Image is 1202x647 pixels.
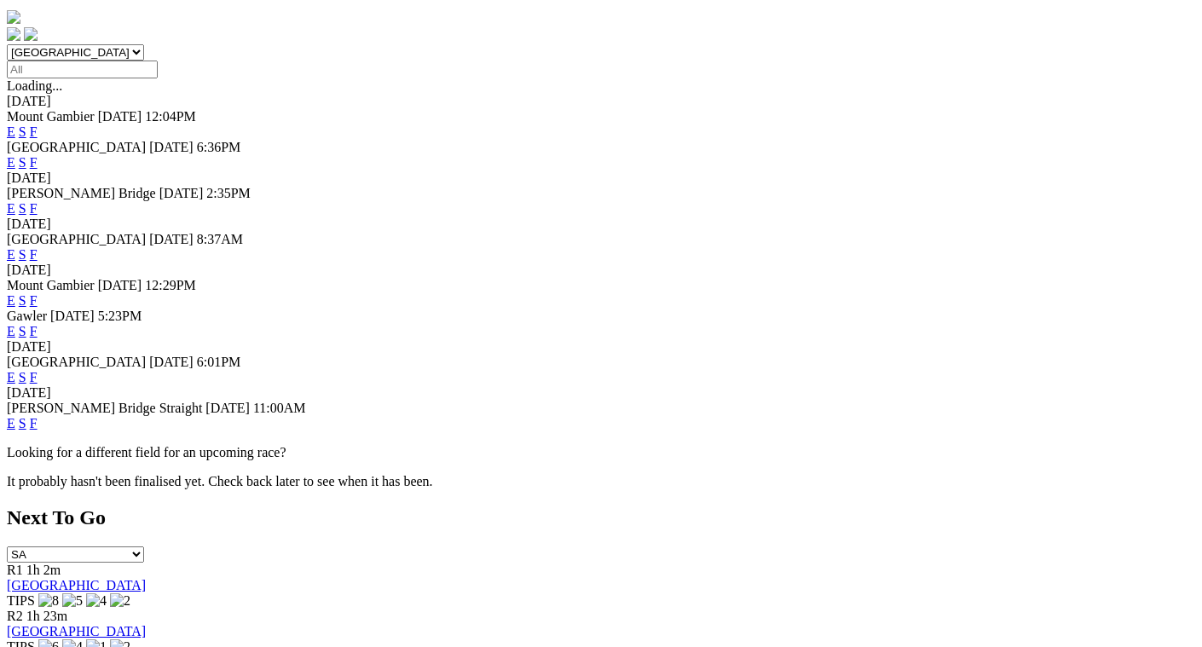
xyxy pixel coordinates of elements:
[19,293,26,308] a: S
[197,140,241,154] span: 6:36PM
[7,563,23,577] span: R1
[30,416,38,430] a: F
[145,278,196,292] span: 12:29PM
[62,593,83,609] img: 5
[30,155,38,170] a: F
[7,385,1195,401] div: [DATE]
[206,186,251,200] span: 2:35PM
[7,94,1195,109] div: [DATE]
[24,27,38,41] img: twitter.svg
[98,109,142,124] span: [DATE]
[253,401,306,415] span: 11:00AM
[7,217,1195,232] div: [DATE]
[7,293,15,308] a: E
[7,78,62,93] span: Loading...
[110,593,130,609] img: 2
[7,370,15,384] a: E
[19,155,26,170] a: S
[26,563,61,577] span: 1h 2m
[7,186,156,200] span: [PERSON_NAME] Bridge
[7,506,1195,529] h2: Next To Go
[149,232,194,246] span: [DATE]
[7,624,146,638] a: [GEOGRAPHIC_DATA]
[7,263,1195,278] div: [DATE]
[7,155,15,170] a: E
[19,201,26,216] a: S
[7,578,146,592] a: [GEOGRAPHIC_DATA]
[19,324,26,338] a: S
[7,10,20,24] img: logo-grsa-white.png
[7,170,1195,186] div: [DATE]
[149,355,194,369] span: [DATE]
[19,416,26,430] a: S
[7,593,35,608] span: TIPS
[7,474,433,488] partial: It probably hasn't been finalised yet. Check back later to see when it has been.
[30,324,38,338] a: F
[86,593,107,609] img: 4
[7,609,23,623] span: R2
[19,370,26,384] a: S
[26,609,67,623] span: 1h 23m
[98,278,142,292] span: [DATE]
[7,278,95,292] span: Mount Gambier
[30,247,38,262] a: F
[205,401,250,415] span: [DATE]
[7,232,146,246] span: [GEOGRAPHIC_DATA]
[7,355,146,369] span: [GEOGRAPHIC_DATA]
[197,355,241,369] span: 6:01PM
[30,124,38,139] a: F
[19,247,26,262] a: S
[30,201,38,216] a: F
[30,293,38,308] a: F
[7,247,15,262] a: E
[19,124,26,139] a: S
[7,201,15,216] a: E
[7,309,47,323] span: Gawler
[149,140,194,154] span: [DATE]
[7,401,202,415] span: [PERSON_NAME] Bridge Straight
[7,416,15,430] a: E
[7,27,20,41] img: facebook.svg
[145,109,196,124] span: 12:04PM
[7,339,1195,355] div: [DATE]
[197,232,243,246] span: 8:37AM
[38,593,59,609] img: 8
[159,186,204,200] span: [DATE]
[7,109,95,124] span: Mount Gambier
[7,140,146,154] span: [GEOGRAPHIC_DATA]
[7,445,1195,460] p: Looking for a different field for an upcoming race?
[7,324,15,338] a: E
[30,370,38,384] a: F
[50,309,95,323] span: [DATE]
[7,61,158,78] input: Select date
[7,124,15,139] a: E
[98,309,142,323] span: 5:23PM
